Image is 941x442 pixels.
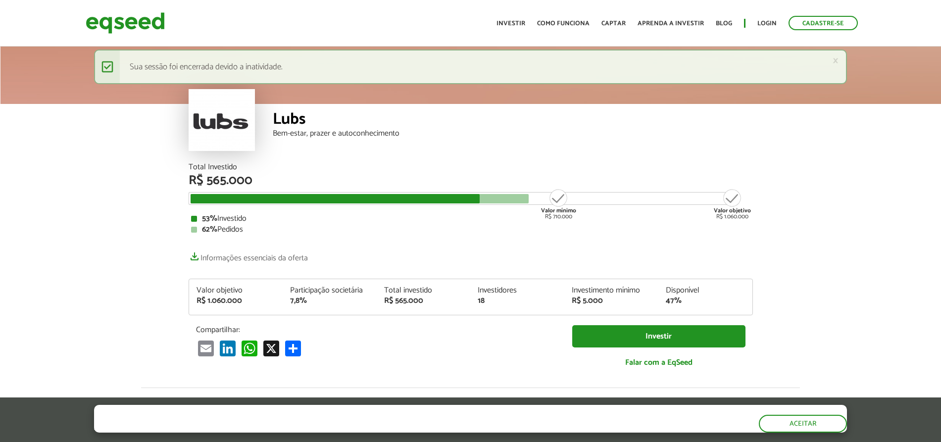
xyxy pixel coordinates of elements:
[196,340,216,356] a: Email
[789,16,858,30] a: Cadastre-se
[189,163,753,171] div: Total Investido
[716,20,732,27] a: Blog
[601,20,626,27] a: Captar
[261,340,281,356] a: X
[290,297,369,305] div: 7,8%
[572,352,745,373] a: Falar com a EqSeed
[572,325,745,347] a: Investir
[638,20,704,27] a: Aprenda a investir
[202,223,217,236] strong: 62%
[197,297,276,305] div: R$ 1.060.000
[537,20,590,27] a: Como funciona
[225,424,339,432] a: política de privacidade e de cookies
[384,297,463,305] div: R$ 565.000
[189,248,308,262] a: Informações essenciais da oferta
[191,215,750,223] div: Investido
[218,340,238,356] a: LinkedIn
[540,188,577,220] div: R$ 710.000
[290,287,369,295] div: Participação societária
[197,287,276,295] div: Valor objetivo
[478,297,557,305] div: 18
[202,212,217,225] strong: 53%
[541,206,576,215] strong: Valor mínimo
[478,287,557,295] div: Investidores
[666,297,745,305] div: 47%
[714,206,751,215] strong: Valor objetivo
[273,111,753,130] div: Lubs
[714,188,751,220] div: R$ 1.060.000
[833,55,839,66] a: ×
[196,325,557,335] p: Compartilhar:
[384,287,463,295] div: Total investido
[283,340,303,356] a: Share
[240,340,259,356] a: WhatsApp
[273,130,753,138] div: Bem-estar, prazer e autoconhecimento
[189,174,753,187] div: R$ 565.000
[572,287,651,295] div: Investimento mínimo
[666,287,745,295] div: Disponível
[572,297,651,305] div: R$ 5.000
[191,226,750,234] div: Pedidos
[86,10,165,36] img: EqSeed
[757,20,777,27] a: Login
[759,415,847,433] button: Aceitar
[496,20,525,27] a: Investir
[94,49,847,84] div: Sua sessão foi encerrada devido a inatividade.
[94,405,452,420] h5: O site da EqSeed utiliza cookies para melhorar sua navegação.
[94,423,452,432] p: Ao clicar em "aceitar", você aceita nossa .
